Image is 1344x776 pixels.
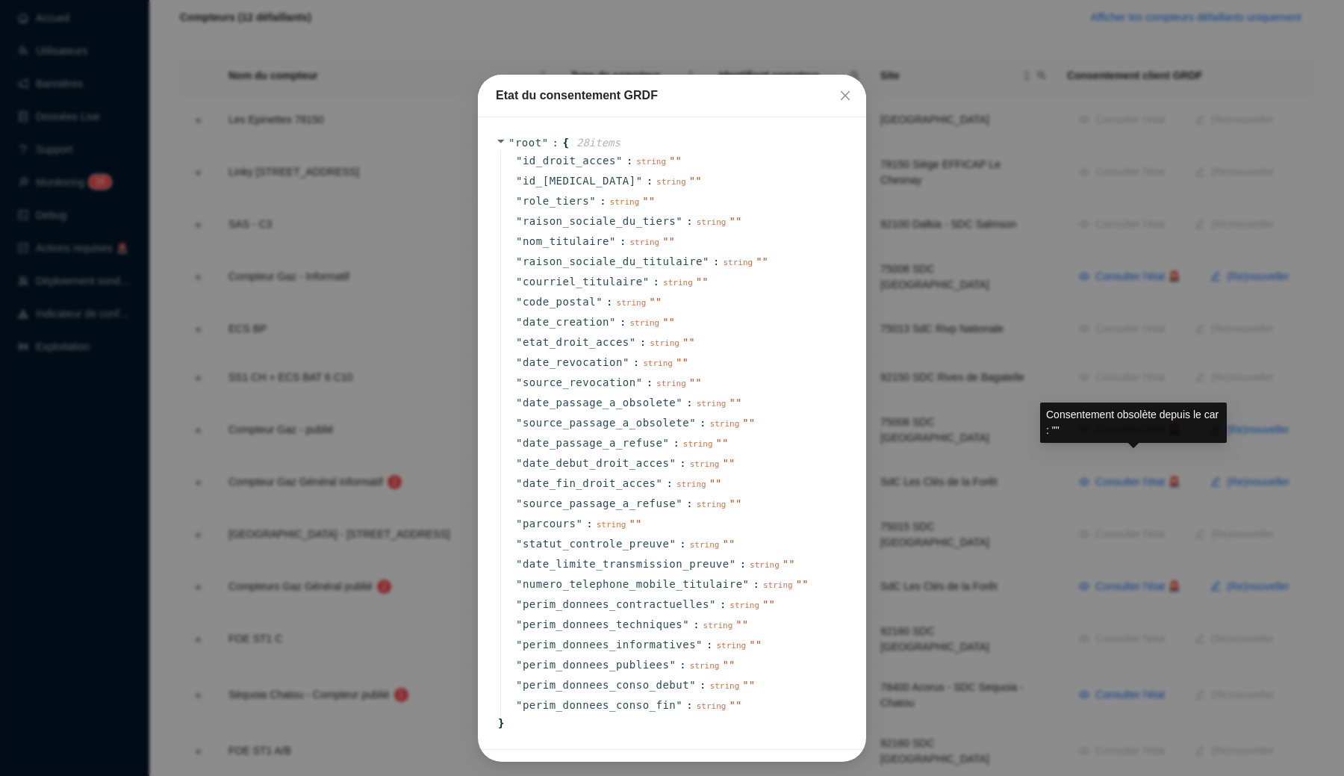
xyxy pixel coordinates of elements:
[516,356,523,368] span: "
[523,274,643,290] span: courriel_titulaire
[553,135,559,151] span: :
[763,580,793,590] span: string
[740,556,746,572] span: :
[523,456,669,471] span: date_debut_droit_acces
[656,177,686,187] span: string
[723,258,753,267] span: string
[709,598,716,610] span: "
[516,578,523,590] span: "
[629,336,636,348] span: "
[676,479,706,489] span: string
[643,276,650,288] span: "
[682,618,689,630] span: "
[689,417,696,429] span: "
[516,477,523,489] span: "
[523,556,729,572] span: date_limite_transmission_preuve
[686,698,692,713] span: :
[762,598,775,610] span: " "
[729,600,759,610] span: string
[516,316,523,328] span: "
[656,379,686,388] span: string
[523,395,676,411] span: date_passage_a_obsolete
[710,419,740,429] span: string
[523,314,609,330] span: date_creation
[523,597,709,612] span: perim_donnees_contractuelles
[515,137,542,149] span: root
[516,336,523,348] span: "
[729,497,741,509] span: " "
[676,497,682,509] span: "
[516,437,523,449] span: "
[516,235,523,247] span: "
[662,235,675,247] span: " "
[623,356,629,368] span: "
[523,335,629,350] span: etat_droit_acces
[523,173,636,189] span: id_[MEDICAL_DATA]
[589,195,596,207] span: "
[653,274,659,290] span: :
[496,716,504,731] span: }
[713,254,719,270] span: :
[516,417,523,429] span: "
[523,153,616,169] span: id_droit_acces
[693,617,699,633] span: :
[516,296,523,308] span: "
[720,597,726,612] span: :
[617,298,647,308] span: string
[669,457,676,469] span: "
[679,536,685,552] span: :
[753,577,759,592] span: :
[729,558,736,570] span: "
[669,538,676,550] span: "
[689,679,696,691] span: "
[703,621,733,630] span: string
[679,456,685,471] span: :
[647,375,653,391] span: :
[586,516,592,532] span: :
[610,197,640,207] span: string
[676,699,682,711] span: "
[669,155,682,167] span: " "
[729,397,741,409] span: " "
[676,215,682,227] span: "
[1040,403,1227,443] div: Consentement obsolète depuis le car : ""
[833,90,857,102] span: Fermer
[682,336,695,348] span: " "
[669,659,676,671] span: "
[662,316,675,328] span: " "
[496,87,848,105] div: Etat du consentement GRDF
[743,578,750,590] span: "
[723,538,735,550] span: " "
[516,497,523,509] span: "
[523,375,636,391] span: source_revocation
[710,681,740,691] span: string
[523,698,676,713] span: perim_donnees_conso_fin
[750,560,780,570] span: string
[629,518,642,530] span: " "
[716,641,746,651] span: string
[523,355,623,370] span: date_revocation
[742,417,755,429] span: " "
[647,173,653,189] span: :
[643,358,673,368] span: string
[516,457,523,469] span: "
[606,294,612,310] span: :
[523,415,689,431] span: source_passage_a_obsolete
[523,254,703,270] span: raison_sociale_du_titulaire
[697,217,727,227] span: string
[523,193,589,209] span: role_tiers
[516,618,523,630] span: "
[686,214,692,229] span: :
[650,338,679,348] span: string
[523,536,669,552] span: statut_controle_preuve
[516,276,523,288] span: "
[796,578,809,590] span: " "
[749,639,762,651] span: " "
[686,395,692,411] span: :
[689,376,702,388] span: " "
[523,516,576,532] span: parcours
[563,135,569,151] span: {
[709,477,722,489] span: " "
[686,496,692,512] span: :
[636,376,643,388] span: "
